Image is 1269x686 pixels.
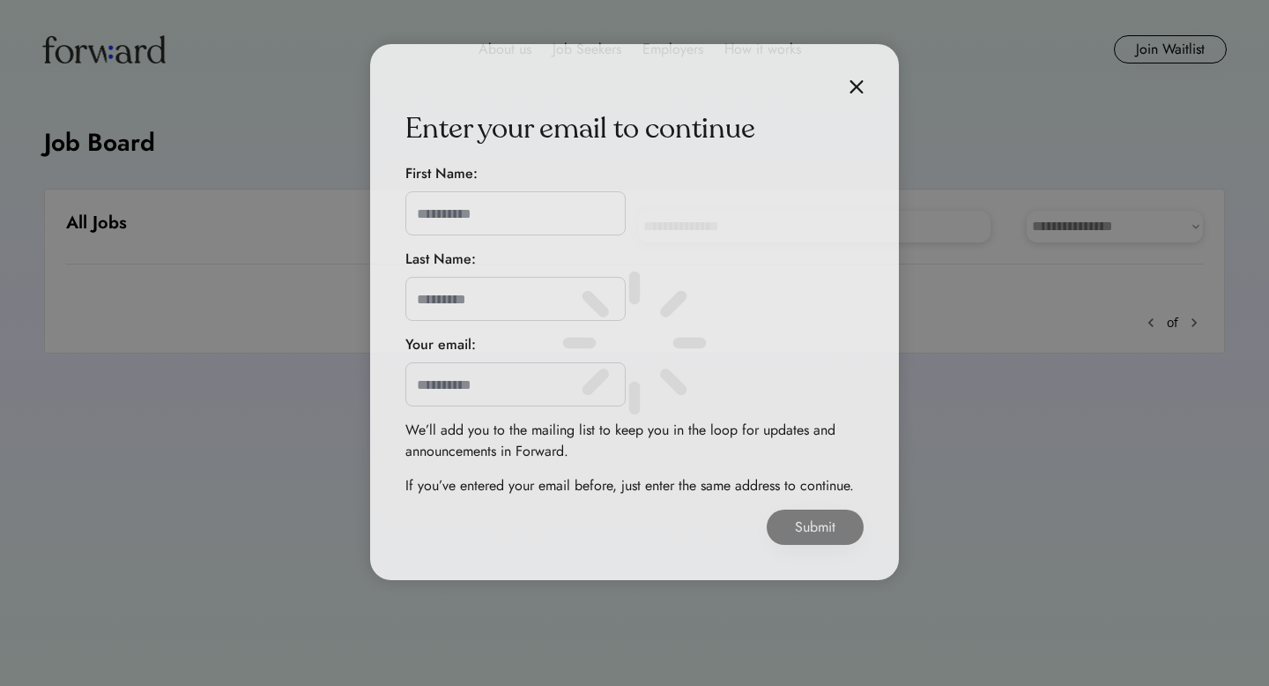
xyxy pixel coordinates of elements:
[405,163,478,184] div: First Name:
[405,249,476,270] div: Last Name:
[405,475,854,496] div: If you’ve entered your email before, just enter the same address to continue.
[405,108,755,150] div: Enter your email to continue
[405,334,476,355] div: Your email:
[767,510,864,545] button: Submit
[405,420,864,462] div: We’ll add you to the mailing list to keep you in the loop for updates and announcements in Forward.
[850,79,864,94] img: close.svg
